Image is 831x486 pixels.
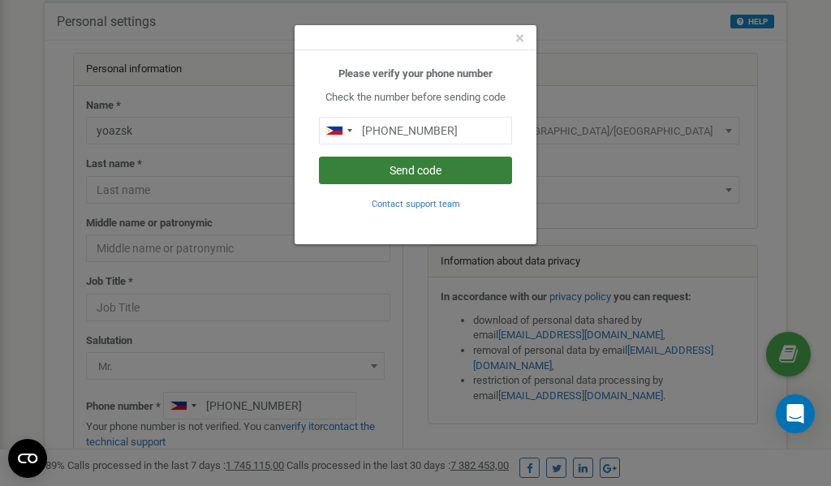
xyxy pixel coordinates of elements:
span: × [515,28,524,48]
small: Contact support team [372,199,460,209]
a: Contact support team [372,197,460,209]
input: 0905 123 4567 [319,117,512,144]
div: Telephone country code [320,118,357,144]
p: Check the number before sending code [319,90,512,105]
div: Open Intercom Messenger [776,394,815,433]
button: Open CMP widget [8,439,47,478]
b: Please verify your phone number [338,67,493,80]
button: Close [515,30,524,47]
button: Send code [319,157,512,184]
